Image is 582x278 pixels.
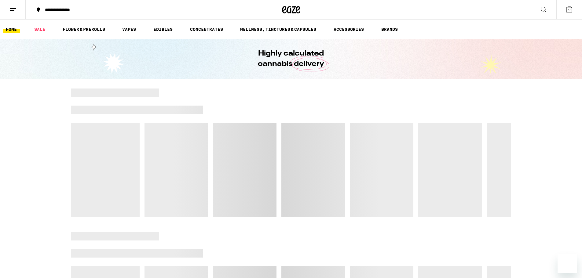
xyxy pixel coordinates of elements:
a: FLOWER & PREROLLS [60,26,108,33]
a: VAPES [119,26,139,33]
a: EDIBLES [150,26,176,33]
a: WELLNESS, TINCTURES & CAPSULES [237,26,319,33]
a: ACCESSORIES [331,26,367,33]
a: SALE [31,26,48,33]
a: BRANDS [378,26,401,33]
h1: Highly calculated cannabis delivery [241,49,342,69]
iframe: Button to launch messaging window [558,254,577,273]
a: HOME [3,26,20,33]
a: CONCENTRATES [187,26,226,33]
